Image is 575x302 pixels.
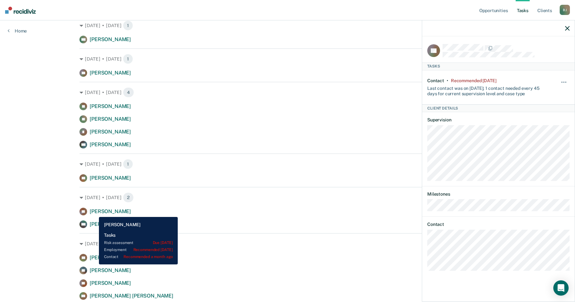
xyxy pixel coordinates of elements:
[90,36,131,42] span: [PERSON_NAME]
[90,267,131,273] span: [PERSON_NAME]
[79,239,496,249] div: [DATE] • [DATE]
[123,159,133,169] span: 1
[427,222,570,227] dt: Contact
[90,129,131,135] span: [PERSON_NAME]
[90,103,131,109] span: [PERSON_NAME]
[79,20,496,31] div: [DATE] • [DATE]
[123,54,133,64] span: 1
[90,70,131,76] span: [PERSON_NAME]
[5,7,36,14] img: Recidiviz
[427,117,570,123] dt: Supervision
[560,5,570,15] div: B J
[90,208,131,214] span: [PERSON_NAME]
[90,221,131,227] span: [PERSON_NAME]
[90,116,131,122] span: [PERSON_NAME]
[90,175,131,181] span: [PERSON_NAME]
[427,78,444,83] div: Contact
[8,28,27,34] a: Home
[451,78,496,83] div: Recommended 2 months ago
[427,83,546,97] div: Last contact was on [DATE]; 1 contact needed every 45 days for current supervision level and case...
[553,280,569,296] div: Open Intercom Messenger
[90,141,131,147] span: [PERSON_NAME]
[123,239,134,249] span: 4
[123,20,133,31] span: 1
[123,192,134,203] span: 2
[90,293,173,299] span: [PERSON_NAME] [PERSON_NAME]
[422,104,575,112] div: Client Details
[79,54,496,64] div: [DATE] • [DATE]
[79,159,496,169] div: [DATE] • [DATE]
[422,62,575,70] div: Tasks
[79,87,496,97] div: [DATE] • [DATE]
[90,280,131,286] span: [PERSON_NAME]
[79,192,496,203] div: [DATE] • [DATE]
[123,87,134,97] span: 4
[427,191,570,197] dt: Milestones
[447,78,448,83] div: •
[90,255,131,261] span: [PERSON_NAME]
